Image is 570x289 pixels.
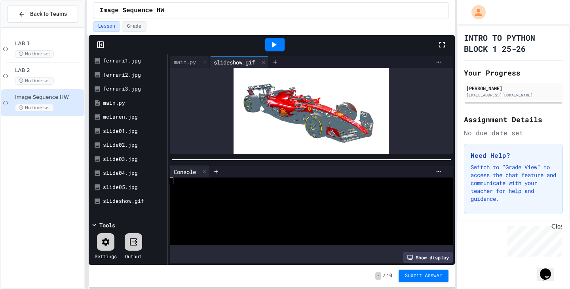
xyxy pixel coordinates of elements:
span: LAB 1 [15,40,83,47]
button: Submit Answer [399,270,448,282]
div: slide03.jpg [103,155,165,163]
div: Output [125,253,142,260]
div: ferrari1.jpg [103,57,165,65]
span: / [383,273,386,279]
span: Image Sequence HW [15,94,83,101]
button: Lesson [93,21,120,32]
h2: Your Progress [464,67,563,78]
iframe: chat widget [537,257,562,281]
div: slide02.jpg [103,141,165,149]
div: ferrari2.jpg [103,71,165,79]
span: LAB 2 [15,67,83,74]
div: slideshow.gif [103,197,165,205]
span: Submit Answer [405,273,442,279]
h3: Need Help? [471,151,556,160]
div: Show display [403,252,453,263]
div: main.py [170,58,200,66]
div: [EMAIL_ADDRESS][DOMAIN_NAME] [466,92,560,98]
span: No time set [15,77,54,85]
div: No due date set [464,128,563,138]
button: Back to Teams [7,6,78,23]
span: Back to Teams [30,10,67,18]
h1: INTRO TO PYTHON BLOCK 1 25-26 [464,32,563,54]
div: Console [170,168,200,176]
div: Console [170,166,210,178]
div: My Account [463,3,488,21]
div: mclaren.jpg [103,113,165,121]
div: ferrari3.jpg [103,85,165,93]
img: 7F4HNF7ftVXjbyyDdS7TclXvXkAAADs= [234,68,389,154]
div: slide04.jpg [103,169,165,177]
div: main.py [170,56,210,68]
span: No time set [15,104,54,111]
span: Image Sequence HW [100,6,164,15]
div: main.py [103,99,165,107]
span: No time set [15,50,54,58]
span: - [375,272,381,280]
div: Chat with us now!Close [3,3,55,50]
p: Switch to "Grade View" to access the chat feature and communicate with your teacher for help and ... [471,163,556,203]
span: 10 [387,273,392,279]
iframe: chat widget [504,223,562,257]
h2: Assignment Details [464,114,563,125]
div: Settings [95,253,117,260]
div: slideshow.gif [210,56,269,68]
div: slide05.jpg [103,183,165,191]
div: Tools [99,221,115,229]
div: [PERSON_NAME] [466,85,560,92]
div: slideshow.gif [210,58,259,66]
div: slide01.jpg [103,127,165,135]
button: Grade [122,21,146,32]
